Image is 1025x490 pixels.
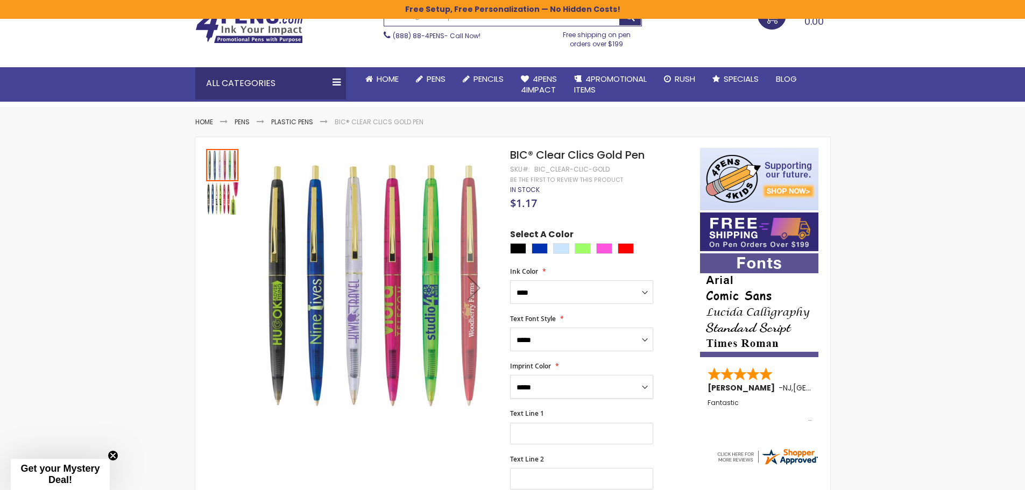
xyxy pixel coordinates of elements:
span: - Call Now! [393,31,480,40]
a: Pens [407,67,454,91]
a: Pencils [454,67,512,91]
span: [PERSON_NAME] [708,382,779,393]
iframe: Google Customer Reviews [936,461,1025,490]
div: Next [453,148,496,427]
a: Rush [655,67,704,91]
span: Pens [427,73,446,84]
span: 4Pens 4impact [521,73,557,95]
div: Red [618,243,634,254]
span: Select A Color [510,229,574,243]
img: BIC® Clear Clics Gold Pen [206,182,238,215]
a: Home [195,117,213,126]
a: Specials [704,67,767,91]
a: 4pens.com certificate URL [716,459,819,468]
div: Black [510,243,526,254]
a: Blog [767,67,805,91]
div: Get your Mystery Deal!Close teaser [11,459,110,490]
span: NJ [783,382,791,393]
span: Imprint Color [510,361,551,371]
span: Blog [776,73,797,84]
img: 4pens.com widget logo [716,447,819,466]
div: Bic_Clear-Clic-Gold [534,165,610,174]
li: BIC® Clear Clics Gold Pen [335,118,423,126]
span: Rush [675,73,695,84]
a: Home [357,67,407,91]
span: - , [779,382,872,393]
a: Pens [235,117,250,126]
span: Ink Color [510,267,538,276]
div: Blue [532,243,548,254]
div: BIC® Clear Clics Gold Pen [206,148,239,181]
span: $1.17 [510,196,537,210]
a: 4PROMOTIONALITEMS [565,67,655,102]
div: Pink [596,243,612,254]
div: Free shipping on pen orders over $199 [552,26,642,48]
span: In stock [510,185,540,194]
div: Availability [510,186,540,194]
div: Fantastic [708,399,812,422]
span: 4PROMOTIONAL ITEMS [574,73,647,95]
span: Text Line 2 [510,455,544,464]
span: Specials [724,73,759,84]
img: font-personalization-examples [700,253,818,357]
div: All Categories [195,67,346,100]
img: 4pens 4 kids [700,148,818,210]
img: Free shipping on orders over $199 [700,212,818,251]
div: Clear [553,243,569,254]
div: BIC® Clear Clics Gold Pen [206,181,238,215]
img: 4Pens Custom Pens and Promotional Products [195,9,303,44]
span: Text Font Style [510,314,556,323]
a: Plastic Pens [271,117,313,126]
span: Pencils [473,73,504,84]
a: Be the first to review this product [510,176,623,184]
span: Text Line 1 [510,409,544,418]
button: Close teaser [108,450,118,461]
span: BIC® Clear Clics Gold Pen [510,147,645,162]
span: 0.00 [804,15,824,28]
div: Green Light [575,243,591,254]
span: [GEOGRAPHIC_DATA] [793,382,872,393]
span: Get your Mystery Deal! [20,463,100,485]
span: Home [377,73,399,84]
a: (888) 88-4PENS [393,31,444,40]
img: BIC® Clear Clics Gold Pen [250,163,496,409]
strong: SKU [510,165,530,174]
a: 4Pens4impact [512,67,565,102]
